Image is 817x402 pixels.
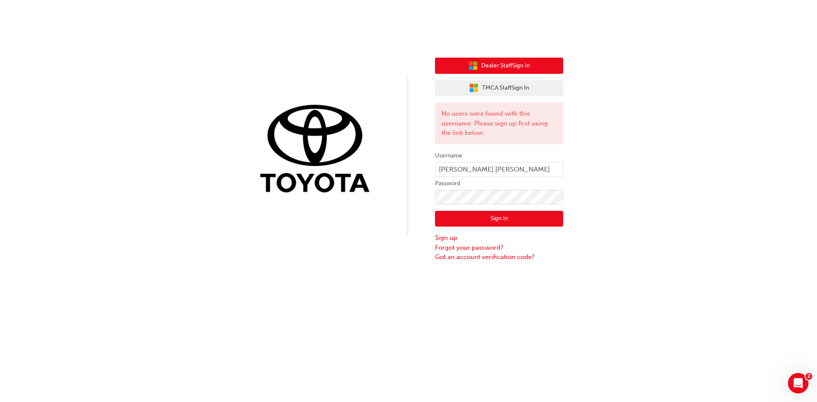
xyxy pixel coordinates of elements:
[435,233,563,243] a: Sign up
[435,58,563,74] button: Dealer StaffSign In
[481,61,530,71] span: Dealer Staff Sign In
[435,178,563,189] label: Password
[435,252,563,262] a: Got an account verification code?
[435,162,563,177] input: Username
[435,211,563,227] button: Sign In
[435,243,563,253] a: Forgot your password?
[254,103,382,197] img: Trak
[435,80,563,96] button: TMCA StaffSign In
[788,373,808,393] iframe: Intercom live chat
[482,83,529,93] span: TMCA Staff Sign In
[435,102,563,144] div: No users were found with this username. Please sign up first using the link below.
[435,151,563,161] label: Username
[805,373,812,380] span: 2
